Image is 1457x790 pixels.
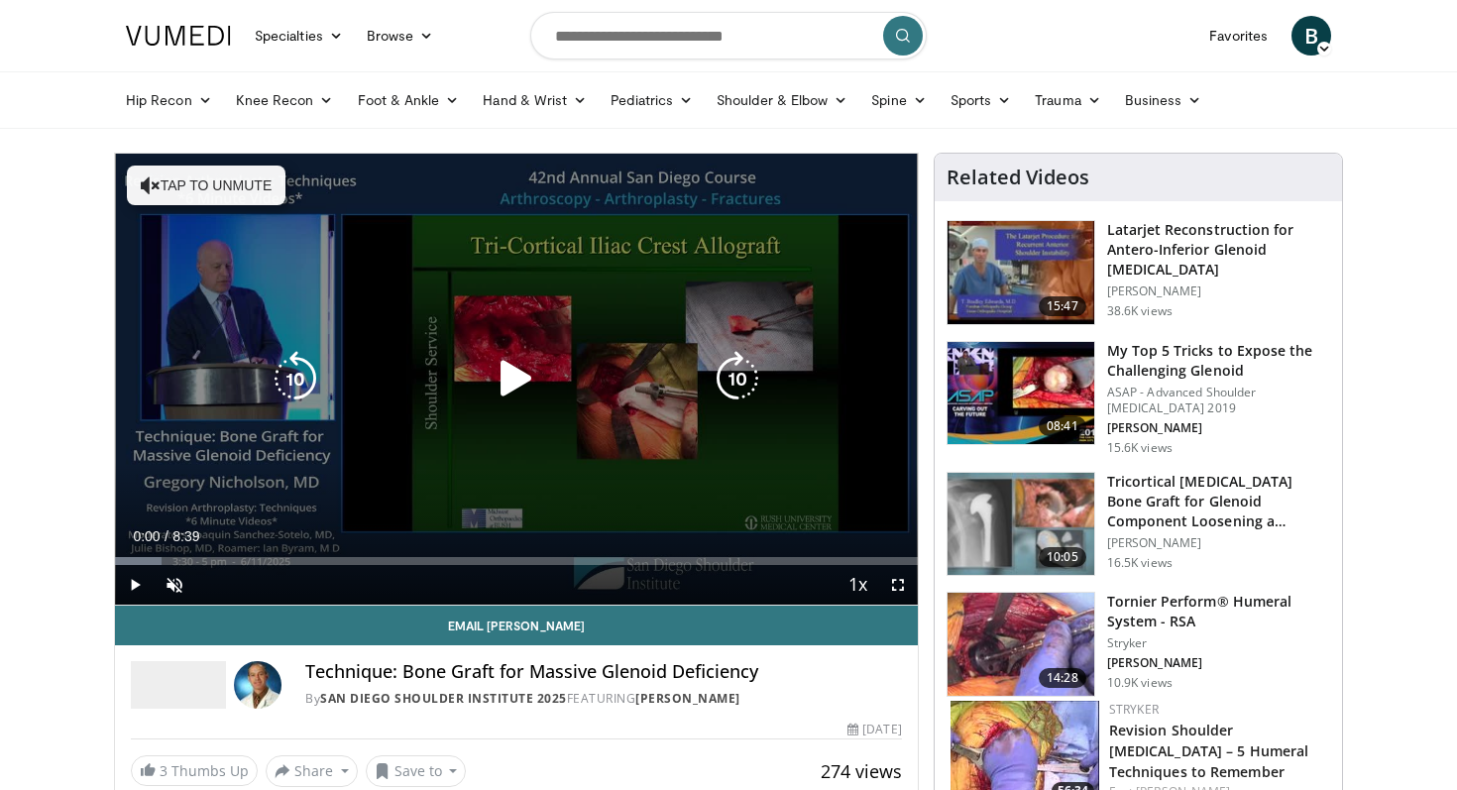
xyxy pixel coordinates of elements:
p: [PERSON_NAME] [1107,420,1330,436]
a: 3 Thumbs Up [131,755,258,786]
a: 15:47 Latarjet Reconstruction for Antero-Inferior Glenoid [MEDICAL_DATA] [PERSON_NAME] 38.6K views [947,220,1330,325]
span: 08:41 [1039,416,1086,436]
span: 14:28 [1039,668,1086,688]
div: By FEATURING [305,690,902,708]
a: San Diego Shoulder Institute 2025 [320,690,567,707]
a: Spine [859,80,938,120]
img: 38708_0000_3.png.150x105_q85_crop-smart_upscale.jpg [948,221,1094,324]
a: Trauma [1023,80,1113,120]
a: Specialties [243,16,355,56]
span: 8:39 [172,528,199,544]
p: 15.6K views [1107,440,1173,456]
span: 274 views [821,759,902,783]
h4: Technique: Bone Graft for Massive Glenoid Deficiency [305,661,902,683]
a: Email [PERSON_NAME] [115,606,918,645]
a: Pediatrics [599,80,705,120]
img: VuMedi Logo [126,26,231,46]
img: Avatar [234,661,281,709]
a: Hip Recon [114,80,224,120]
span: 10:05 [1039,547,1086,567]
h3: My Top 5 Tricks to Expose the Challenging Glenoid [1107,341,1330,381]
button: Tap to unmute [127,166,285,205]
input: Search topics, interventions [530,12,927,59]
span: / [165,528,168,544]
a: Sports [939,80,1024,120]
p: [PERSON_NAME] [1107,655,1330,671]
p: Stryker [1107,635,1330,651]
h3: Latarjet Reconstruction for Antero-Inferior Glenoid [MEDICAL_DATA] [1107,220,1330,280]
div: [DATE] [847,721,901,738]
a: Revision Shoulder [MEDICAL_DATA] – 5 Humeral Techniques to Remember [1109,721,1309,781]
a: [PERSON_NAME] [635,690,740,707]
a: 14:28 Tornier Perform® Humeral System - RSA Stryker [PERSON_NAME] 10.9K views [947,592,1330,697]
a: Stryker [1109,701,1159,718]
a: 10:05 Tricortical [MEDICAL_DATA] Bone Graft for Glenoid Component Loosening a… [PERSON_NAME] 16.5... [947,472,1330,577]
a: Business [1113,80,1214,120]
span: 0:00 [133,528,160,544]
h3: Tornier Perform® Humeral System - RSA [1107,592,1330,631]
button: Save to [366,755,467,787]
button: Fullscreen [878,565,918,605]
a: Hand & Wrist [471,80,599,120]
a: 08:41 My Top 5 Tricks to Expose the Challenging Glenoid ASAP - Advanced Shoulder [MEDICAL_DATA] 2... [947,341,1330,456]
p: 38.6K views [1107,303,1173,319]
img: 54195_0000_3.png.150x105_q85_crop-smart_upscale.jpg [948,473,1094,576]
img: c16ff475-65df-4a30-84a2-4b6c3a19e2c7.150x105_q85_crop-smart_upscale.jpg [948,593,1094,696]
h3: Tricortical [MEDICAL_DATA] Bone Graft for Glenoid Component Loosening a… [1107,472,1330,531]
video-js: Video Player [115,154,918,606]
button: Unmute [155,565,194,605]
p: ASAP - Advanced Shoulder [MEDICAL_DATA] 2019 [1107,385,1330,416]
a: Browse [355,16,446,56]
a: Shoulder & Elbow [705,80,859,120]
img: San Diego Shoulder Institute 2025 [131,661,226,709]
img: b61a968a-1fa8-450f-8774-24c9f99181bb.150x105_q85_crop-smart_upscale.jpg [948,342,1094,445]
span: 3 [160,761,168,780]
p: 10.9K views [1107,675,1173,691]
p: [PERSON_NAME] [1107,535,1330,551]
a: B [1291,16,1331,56]
h4: Related Videos [947,166,1089,189]
span: 15:47 [1039,296,1086,316]
a: Foot & Ankle [346,80,472,120]
a: Knee Recon [224,80,346,120]
a: Favorites [1197,16,1280,56]
p: [PERSON_NAME] [1107,283,1330,299]
button: Share [266,755,358,787]
div: Progress Bar [115,557,918,565]
button: Play [115,565,155,605]
p: 16.5K views [1107,555,1173,571]
button: Playback Rate [839,565,878,605]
